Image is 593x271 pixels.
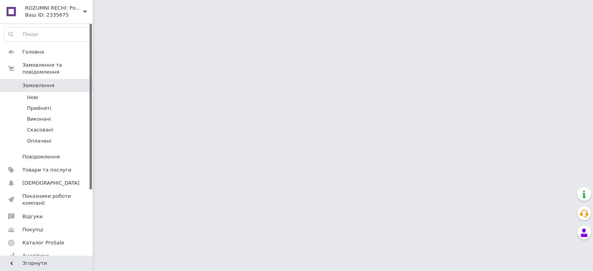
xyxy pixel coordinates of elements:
[22,62,93,76] span: Замовлення та повідомлення
[22,82,54,89] span: Замовлення
[27,94,38,101] span: Нові
[22,49,44,56] span: Головна
[27,126,53,133] span: Скасовані
[4,27,91,41] input: Пошук
[22,167,71,173] span: Товари та послуги
[27,116,51,123] span: Виконані
[22,226,43,233] span: Покупці
[27,105,51,112] span: Прийняті
[22,239,64,246] span: Каталог ProSale
[25,5,83,12] span: ROZUMNI RECHI: Розумні речі всім до речі
[22,213,42,220] span: Відгуки
[25,12,93,19] div: Ваш ID: 2335675
[27,138,51,145] span: Оплачені
[22,193,71,207] span: Показники роботи компанії
[22,252,49,259] span: Аналітика
[22,153,60,160] span: Повідомлення
[22,180,80,187] span: [DEMOGRAPHIC_DATA]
